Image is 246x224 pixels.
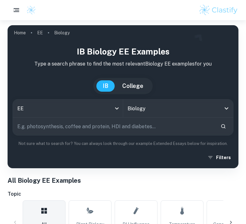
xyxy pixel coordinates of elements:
[206,152,233,163] button: Filters
[13,100,123,117] div: EE
[8,25,238,168] img: profile cover
[13,60,233,68] p: Type a search phrase to find the most relevant Biology EE examples for you
[8,190,238,198] h6: Topic
[37,28,43,37] a: EE
[14,28,26,37] a: Home
[116,80,150,92] button: College
[54,29,70,36] p: Biology
[198,4,238,16] img: Clastify logo
[96,80,115,92] button: IB
[8,176,238,185] h1: All Biology EE Examples
[222,104,231,113] button: Open
[218,121,229,132] button: Search
[26,5,36,15] img: Clastify logo
[13,141,233,147] p: Not sure what to search for? You can always look through our example Extended Essays below for in...
[23,5,36,15] a: Clastify logo
[13,118,215,135] input: E.g. photosynthesis, coffee and protein, HDI and diabetes...
[13,45,233,58] h1: IB Biology EE examples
